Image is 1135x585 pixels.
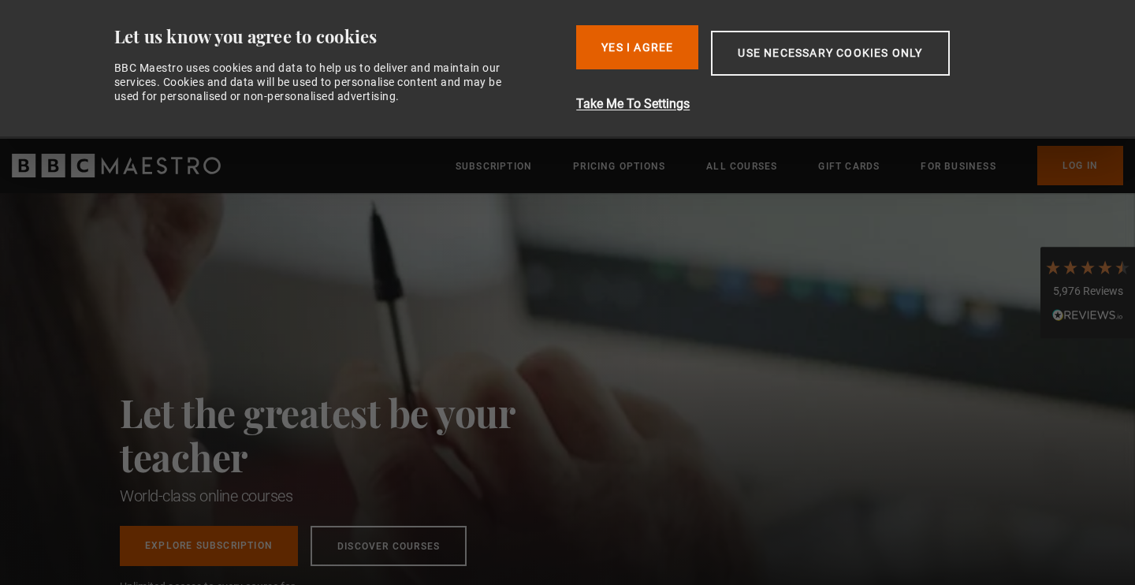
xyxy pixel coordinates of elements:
div: BBC Maestro uses cookies and data to help us to deliver and maintain our services. Cookies and da... [114,61,519,104]
button: Take Me To Settings [576,95,1033,114]
div: Read All Reviews [1044,307,1131,326]
a: Pricing Options [573,158,665,174]
h1: World-class online courses [120,485,585,507]
div: Let us know you agree to cookies [114,25,564,48]
a: Log In [1037,146,1123,185]
nav: Primary [456,146,1123,185]
h2: Let the greatest be your teacher [120,390,585,479]
a: Gift Cards [818,158,880,174]
button: Yes I Agree [576,25,698,69]
svg: BBC Maestro [12,154,221,177]
div: 5,976 ReviewsRead All Reviews [1040,247,1135,338]
button: Use necessary cookies only [711,31,949,76]
img: REVIEWS.io [1052,309,1123,320]
a: Subscription [456,158,532,174]
a: All Courses [706,158,777,174]
div: 4.7 Stars [1044,259,1131,276]
div: 5,976 Reviews [1044,284,1131,300]
a: For business [921,158,995,174]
